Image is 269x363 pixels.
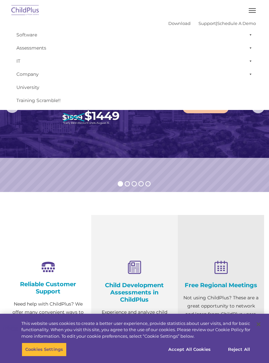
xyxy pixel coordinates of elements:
[13,68,256,81] a: Company
[183,294,259,335] p: Not using ChildPlus? These are a great opportunity to network and learn from ChildPlus users. Fin...
[96,308,173,357] p: Experience and analyze child assessments and Head Start data management in one system with zero c...
[183,282,259,289] h4: Free Regional Meetings
[21,320,250,340] div: This website uses cookies to create a better user experience, provide statistics about user visit...
[10,300,86,357] p: Need help with ChildPlus? We offer many convenient ways to contact our amazing Customer Support r...
[13,41,256,54] a: Assessments
[10,3,41,18] img: ChildPlus by Procare Solutions
[13,81,256,94] a: University
[96,282,173,303] h4: Child Development Assessments in ChildPlus
[251,317,266,331] button: Close
[168,21,191,26] a: Download
[198,21,216,26] a: Support
[13,54,256,68] a: IT
[13,28,256,41] a: Software
[165,343,214,356] button: Accept All Cookies
[218,343,259,356] button: Reject All
[22,343,67,356] button: Cookies Settings
[13,94,256,107] a: Training Scramble!!
[10,281,86,295] h4: Reliable Customer Support
[217,21,256,26] a: Schedule A Demo
[168,21,256,26] font: |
